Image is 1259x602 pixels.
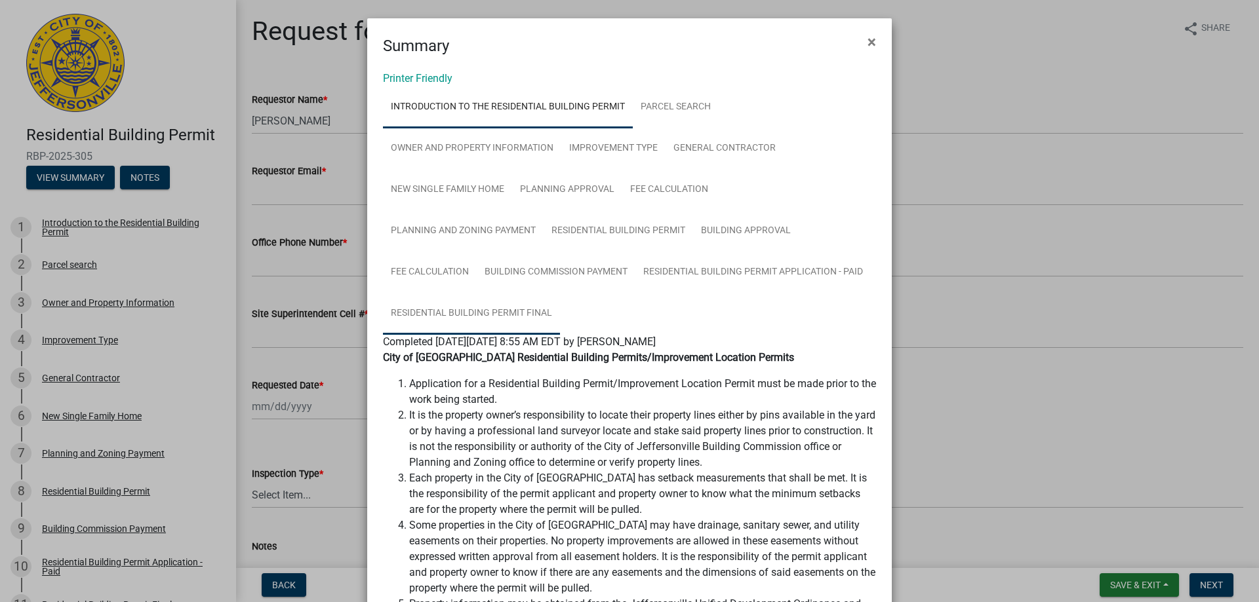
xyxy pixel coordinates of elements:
[383,351,794,364] strong: City of [GEOGRAPHIC_DATA] Residential Building Permits/Improvement Location Permits
[383,86,633,128] a: Introduction to the Residential Building Permit
[383,210,544,252] a: Planning and Zoning Payment
[383,252,477,293] a: Fee Calculation
[409,407,876,470] li: It is the property owner’s responsibility to locate their property lines either by pins available...
[633,86,719,128] a: Parcel search
[409,517,876,596] li: Some properties in the City of [GEOGRAPHIC_DATA] may have drainage, sanitary sewer, and utility e...
[409,376,876,407] li: Application for a Residential Building Permit/Improvement Location Permit must be made prior to t...
[666,128,784,170] a: General Contractor
[868,33,876,51] span: ×
[622,169,716,211] a: Fee Calculation
[512,169,622,211] a: Planning Approval
[383,169,512,211] a: New Single Family Home
[383,335,656,348] span: Completed [DATE][DATE] 8:55 AM EDT by [PERSON_NAME]
[561,128,666,170] a: Improvement Type
[693,210,799,252] a: Building Approval
[383,128,561,170] a: Owner and Property Information
[409,470,876,517] li: Each property in the City of [GEOGRAPHIC_DATA] has setback measurements that shall be met. It is ...
[383,293,560,335] a: Residential Building Permit Final
[477,252,635,293] a: Building Commission Payment
[544,210,693,252] a: Residential Building Permit
[635,252,871,293] a: Residential Building Permit Application - Paid
[857,24,887,60] button: Close
[383,72,452,85] a: Printer Friendly
[383,34,449,58] h4: Summary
